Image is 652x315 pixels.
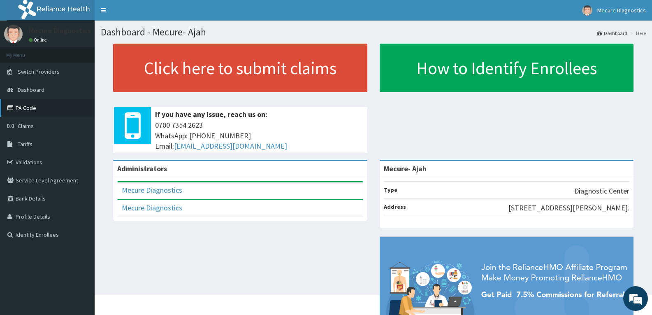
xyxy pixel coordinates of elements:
b: Address [384,203,406,210]
strong: Mecure- Ajah [384,164,427,173]
span: Tariffs [18,140,32,148]
b: If you have any issue, reach us on: [155,110,267,119]
li: Here [628,30,646,37]
a: Mecure Diagnostics [122,185,182,195]
a: Online [29,37,49,43]
span: Claims [18,122,34,130]
span: 0700 7354 2623 WhatsApp: [PHONE_NUMBER] Email: [155,120,363,152]
a: Dashboard [597,30,627,37]
span: Dashboard [18,86,44,93]
img: User Image [4,25,23,43]
a: Mecure Diagnostics [122,203,182,212]
b: Administrators [117,164,167,173]
b: Type [384,186,397,194]
p: Diagnostic Center [574,186,629,196]
a: [EMAIL_ADDRESS][DOMAIN_NAME] [174,141,287,151]
span: Mecure Diagnostics [597,7,646,14]
a: How to Identify Enrollees [380,44,634,92]
p: Mecure Diagnostics [29,27,91,34]
p: [STREET_ADDRESS][PERSON_NAME]. [508,203,629,213]
span: Switch Providers [18,68,60,75]
a: Click here to submit claims [113,44,367,92]
img: User Image [582,5,592,16]
h1: Dashboard - Mecure- Ajah [101,27,646,37]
